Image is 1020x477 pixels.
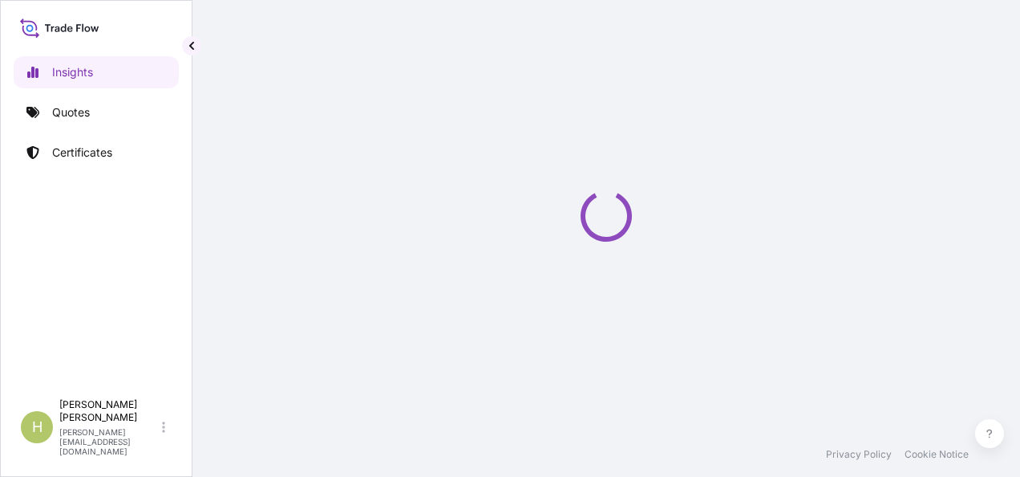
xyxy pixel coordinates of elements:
[52,145,112,161] p: Certificates
[14,56,179,88] a: Insights
[59,427,159,456] p: [PERSON_NAME][EMAIL_ADDRESS][DOMAIN_NAME]
[59,398,159,424] p: [PERSON_NAME] [PERSON_NAME]
[52,64,93,80] p: Insights
[32,419,42,435] span: H
[14,96,179,128] a: Quotes
[905,448,969,461] a: Cookie Notice
[14,137,179,169] a: Certificates
[52,104,90,120] p: Quotes
[826,448,892,461] a: Privacy Policy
